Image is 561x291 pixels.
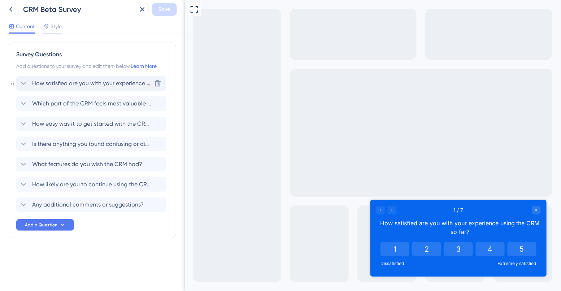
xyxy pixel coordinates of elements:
iframe: UserGuiding Survey [186,200,362,277]
button: Add a Question [16,219,74,231]
span: Save [158,5,170,14]
span: Style [51,22,62,31]
span: What features do you wish the CRM had? [32,160,142,169]
span: How easy was it to get started with the CRM? [32,120,151,128]
img: launcher-image-alternative-text [4,4,17,17]
span: Which part of the CRM feels most valuable to you? [32,99,151,108]
div: Survey Questions [16,50,169,59]
button: Save [152,3,177,16]
span: Add a Question [25,222,57,228]
span: Is there anything you found confusing or difficult to use? [32,140,151,148]
span: How satisfied are you with your experience using the CRM so far? [32,79,151,88]
span: Content [16,22,35,31]
div: CRM Beta Survey [23,4,133,14]
a: Learn More [131,63,157,69]
span: Any additional comments or suggestions? [32,200,144,209]
span: How likely are you to continue using the CRM after the beta? [32,180,151,189]
button: Open AI Assistant Launcher [2,2,19,19]
div: Add questions to your survey and edit them below. [16,62,169,70]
